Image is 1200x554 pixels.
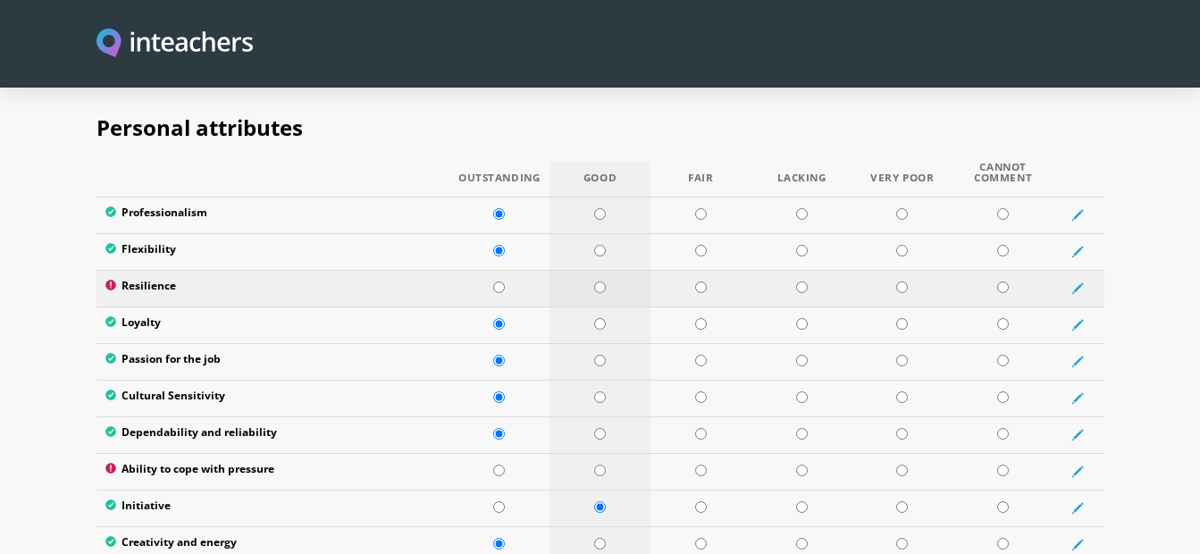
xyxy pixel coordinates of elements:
label: Flexibility [105,243,441,261]
th: Cannot Comment [952,162,1053,197]
span: Personal attributes [97,113,303,142]
label: Ability to cope with pressure [105,463,441,481]
th: Outstanding [449,162,550,197]
label: Initiative [105,499,441,517]
img: Inteachers [97,29,254,60]
label: Passion for the job [105,353,441,371]
label: Cultural Sensitivity [105,390,441,407]
label: Resilience [105,280,441,298]
label: Loyalty [105,316,441,334]
th: Very Poor [852,162,952,197]
a: Visit this site's homepage [97,29,254,60]
label: Professionalism [105,206,441,224]
label: Dependability and reliability [105,426,441,444]
label: Creativity and energy [105,536,441,554]
th: Fair [650,162,751,197]
th: Good [550,162,650,197]
th: Lacking [751,162,852,197]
